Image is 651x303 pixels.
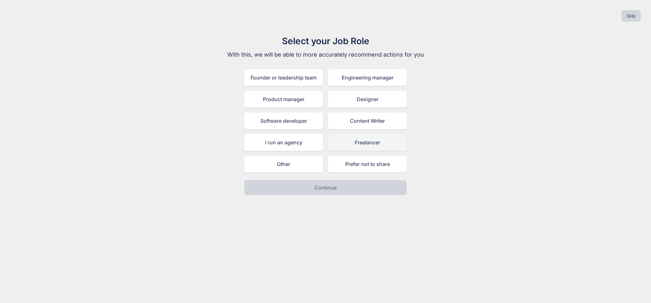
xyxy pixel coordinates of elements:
div: Designer [328,91,407,107]
button: Continue [244,180,407,195]
div: Content Writer [328,113,407,129]
p: With this, we will be able to more accurately recommend actions for you [219,50,432,59]
div: Founder or leadership team [244,69,323,86]
div: I run an agency [244,134,323,151]
div: Engineering manager [328,69,407,86]
div: Product manager [244,91,323,107]
div: Software developer [244,113,323,129]
div: Freelancer [328,134,407,151]
div: Other [244,156,323,172]
p: Continue [314,184,337,191]
div: Prefer not to share [328,156,407,172]
button: Skip [621,10,641,22]
h1: Select your Job Role [219,34,432,48]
